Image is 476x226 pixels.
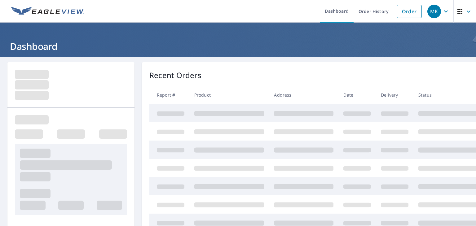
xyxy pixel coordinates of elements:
p: Recent Orders [149,70,201,81]
a: Order [397,5,422,18]
th: Report # [149,86,189,104]
th: Date [338,86,376,104]
th: Delivery [376,86,413,104]
img: EV Logo [11,7,84,16]
div: MK [427,5,441,18]
h1: Dashboard [7,40,469,53]
th: Address [269,86,338,104]
th: Product [189,86,269,104]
